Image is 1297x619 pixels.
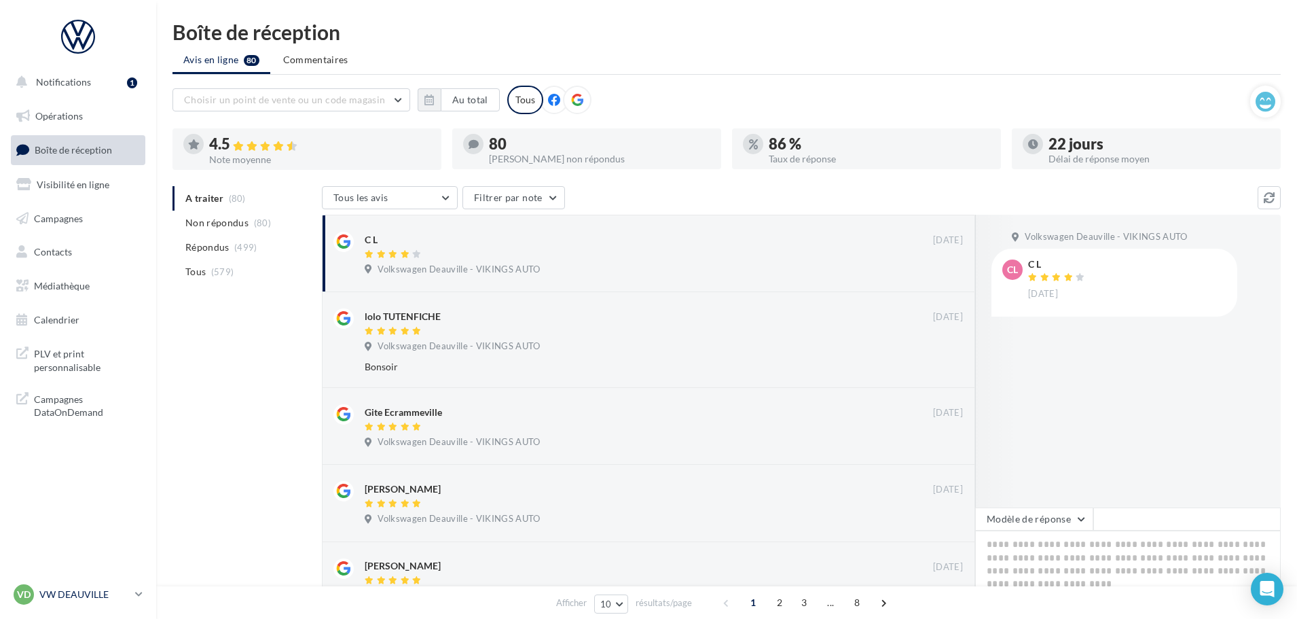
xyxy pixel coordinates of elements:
[39,588,130,601] p: VW DEAUVILLE
[820,592,841,614] span: ...
[489,154,710,164] div: [PERSON_NAME] non répondus
[769,137,990,152] div: 86 %
[34,314,79,325] span: Calendrier
[34,212,83,224] span: Campagnes
[34,280,90,291] span: Médiathèque
[933,311,963,323] span: [DATE]
[34,344,140,374] span: PLV et print personnalisable
[933,407,963,419] span: [DATE]
[933,561,963,573] span: [DATE]
[507,86,543,114] div: Tous
[365,559,441,573] div: [PERSON_NAME]
[365,406,442,419] div: Gite Ecrammeville
[8,68,143,96] button: Notifications 1
[35,144,112,156] span: Boîte de réception
[172,22,1281,42] div: Boîte de réception
[8,339,148,379] a: PLV et print personnalisable
[462,186,565,209] button: Filtrer par note
[418,88,500,111] button: Au total
[378,264,540,276] span: Volkswagen Deauville - VIKINGS AUTO
[36,76,91,88] span: Notifications
[769,154,990,164] div: Taux de réponse
[234,242,257,253] span: (499)
[600,599,612,609] span: 10
[185,241,230,254] span: Répondus
[34,390,140,419] span: Campagnes DataOnDemand
[35,110,83,122] span: Opérations
[365,482,441,496] div: [PERSON_NAME]
[185,265,206,279] span: Tous
[17,588,31,601] span: VD
[37,179,109,190] span: Visibilité en ligne
[8,135,148,164] a: Boîte de réception
[365,360,875,374] div: Bonsoir
[185,216,249,230] span: Non répondus
[1007,263,1018,277] span: CL
[1028,260,1088,269] div: C L
[846,592,868,614] span: 8
[1048,154,1270,164] div: Délai de réponse moyen
[378,436,540,448] span: Volkswagen Deauville - VIKINGS AUTO
[556,597,587,609] span: Afficher
[8,205,148,233] a: Campagnes
[8,385,148,425] a: Campagnes DataOnDemand
[378,340,540,353] span: Volkswagen Deauville - VIKINGS AUTO
[441,88,500,111] button: Au total
[283,54,348,65] span: Commentaires
[8,171,148,199] a: Visibilité en ligne
[184,94,385,105] span: Choisir un point de vente ou un code magasin
[8,238,148,266] a: Contacts
[8,306,148,334] a: Calendrier
[742,592,764,614] span: 1
[1025,231,1187,243] span: Volkswagen Deauville - VIKINGS AUTO
[8,102,148,130] a: Opérations
[34,246,72,258] span: Contacts
[1251,573,1283,605] div: Open Intercom Messenger
[378,513,540,525] span: Volkswagen Deauville - VIKINGS AUTO
[594,595,629,614] button: 10
[975,508,1093,531] button: Modèle de réponse
[127,77,137,88] div: 1
[8,272,148,300] a: Médiathèque
[365,233,378,247] div: C L
[333,192,388,203] span: Tous les avis
[172,88,410,111] button: Choisir un point de vente ou un code magasin
[933,234,963,247] span: [DATE]
[933,484,963,496] span: [DATE]
[365,310,441,323] div: lolo TUTENFICHE
[489,137,710,152] div: 80
[793,592,815,614] span: 3
[209,155,431,164] div: Note moyenne
[636,597,692,609] span: résultats/page
[1048,137,1270,152] div: 22 jours
[211,266,234,277] span: (579)
[209,137,431,152] div: 4.5
[11,582,145,607] a: VD VW DEAUVILLE
[254,217,271,228] span: (80)
[1028,288,1058,300] span: [DATE]
[769,592,790,614] span: 2
[322,186,458,209] button: Tous les avis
